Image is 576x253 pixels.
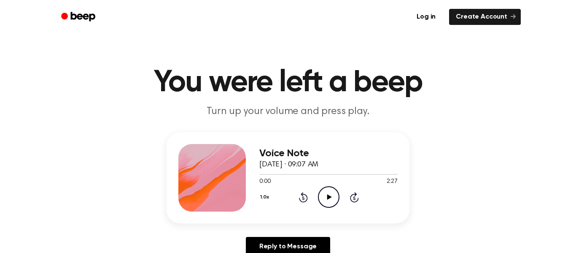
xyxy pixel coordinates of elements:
span: 0:00 [259,177,270,186]
h3: Voice Note [259,148,398,159]
a: Create Account [449,9,521,25]
h1: You were left a beep [72,68,504,98]
a: Log in [408,7,444,27]
span: [DATE] · 09:07 AM [259,161,318,169]
span: 2:27 [387,177,398,186]
button: 1.0x [259,190,272,204]
a: Beep [55,9,103,25]
p: Turn up your volume and press play. [126,105,450,119]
